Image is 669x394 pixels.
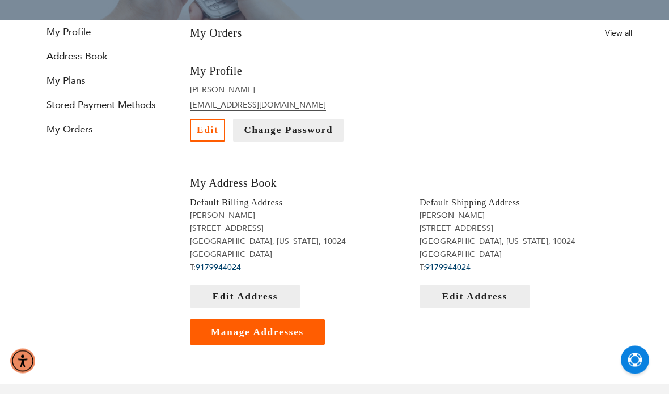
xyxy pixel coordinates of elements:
[190,177,277,190] span: My Address Book
[37,50,173,63] a: Address Book
[37,99,173,112] a: Stored Payment Methods
[420,209,632,275] address: [PERSON_NAME] T:
[10,349,35,374] div: Accessibility Menu
[211,327,304,338] span: Manage Addresses
[190,85,403,96] li: [PERSON_NAME]
[605,28,632,39] a: View all
[37,123,173,136] a: My Orders
[196,263,241,273] a: 9179944024
[197,125,218,136] span: Edit
[190,119,225,142] a: Edit
[425,263,471,273] a: 9179944024
[190,64,403,79] h3: My Profile
[37,75,173,88] a: My Plans
[420,197,632,209] h4: Default Shipping Address
[420,286,530,309] a: Edit Address
[442,292,507,302] span: Edit Address
[233,119,344,142] a: Change Password
[190,26,242,41] h3: My Orders
[190,286,300,309] a: Edit Address
[190,209,403,275] address: [PERSON_NAME] T:
[37,26,173,39] a: My Profile
[190,197,403,209] h4: Default Billing Address
[190,320,325,345] a: Manage Addresses
[213,292,278,302] span: Edit Address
